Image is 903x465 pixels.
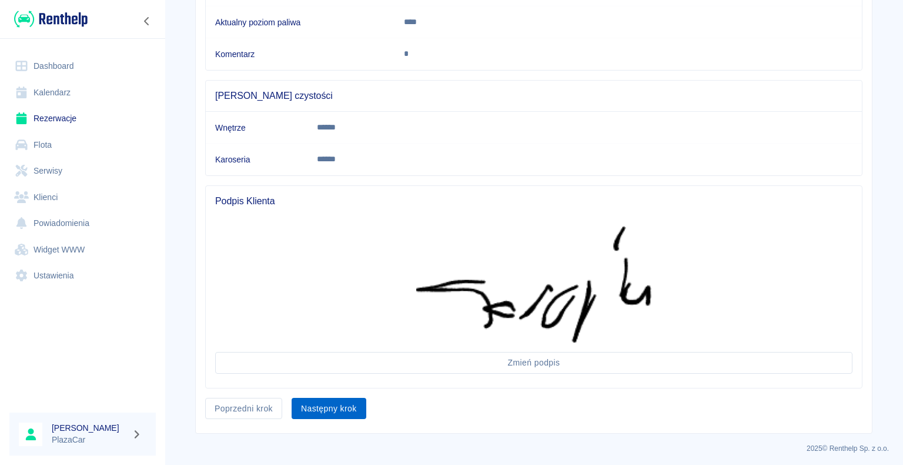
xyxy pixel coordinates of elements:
a: Flota [9,132,156,158]
a: Klienci [9,184,156,211]
button: Zwiń nawigację [138,14,156,29]
h6: [PERSON_NAME] [52,422,127,434]
a: Dashboard [9,53,156,79]
button: Poprzedni krok [205,398,282,420]
h6: Karoseria [215,154,298,165]
span: [PERSON_NAME] czystości [215,90,852,102]
a: Rezerwacje [9,105,156,132]
a: Widget WWW [9,237,156,263]
img: Podpis [416,226,651,343]
p: 2025 © Renthelp Sp. z o.o. [179,443,889,454]
img: Renthelp logo [14,9,88,29]
a: Renthelp logo [9,9,88,29]
a: Serwisy [9,158,156,184]
h6: Komentarz [215,48,385,60]
h6: Wnętrze [215,122,298,134]
button: Zmień podpis [215,352,852,374]
h6: Aktualny poziom paliwa [215,16,385,28]
a: Kalendarz [9,79,156,106]
a: Ustawienia [9,263,156,289]
p: PlazaCar [52,434,127,446]
span: Podpis Klienta [215,195,852,207]
a: Powiadomienia [9,210,156,237]
button: Następny krok [292,398,366,420]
